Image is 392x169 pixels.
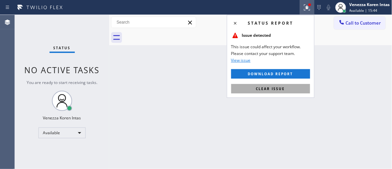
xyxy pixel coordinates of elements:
div: Available [38,128,86,138]
span: No active tasks [25,64,100,76]
button: Mute [324,3,333,12]
span: You are ready to start receiving tasks. [27,80,97,85]
div: Venezza Koren Intas [43,115,81,121]
input: Search [112,17,196,28]
div: Venezza Koren Intas [350,2,390,7]
span: Available | 15:44 [350,8,378,13]
span: Status [54,46,71,50]
button: Call to Customer [334,17,386,29]
span: Call to Customer [346,20,381,26]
